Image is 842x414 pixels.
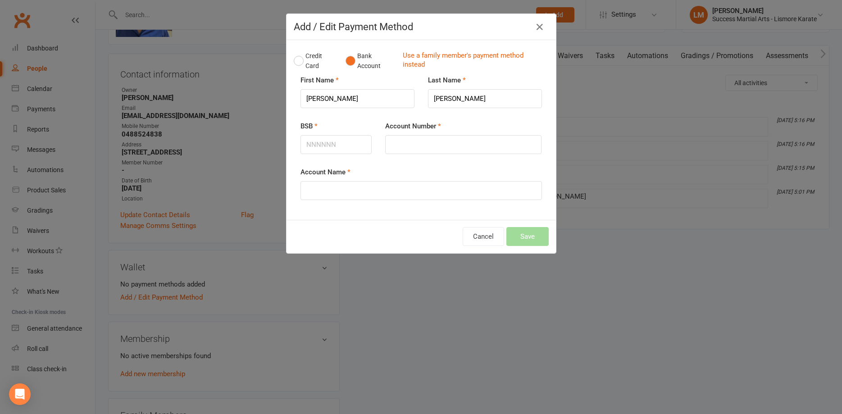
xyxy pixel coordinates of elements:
[9,383,31,405] div: Open Intercom Messenger
[294,47,336,75] button: Credit Card
[533,20,547,34] button: Close
[294,21,549,32] h4: Add / Edit Payment Method
[463,227,504,246] button: Cancel
[300,135,372,154] input: NNNNNN
[403,51,544,71] a: Use a family member's payment method instead
[346,47,396,75] button: Bank Account
[300,121,318,132] label: BSB
[300,167,350,177] label: Account Name
[385,121,441,132] label: Account Number
[300,75,339,86] label: First Name
[428,75,466,86] label: Last Name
